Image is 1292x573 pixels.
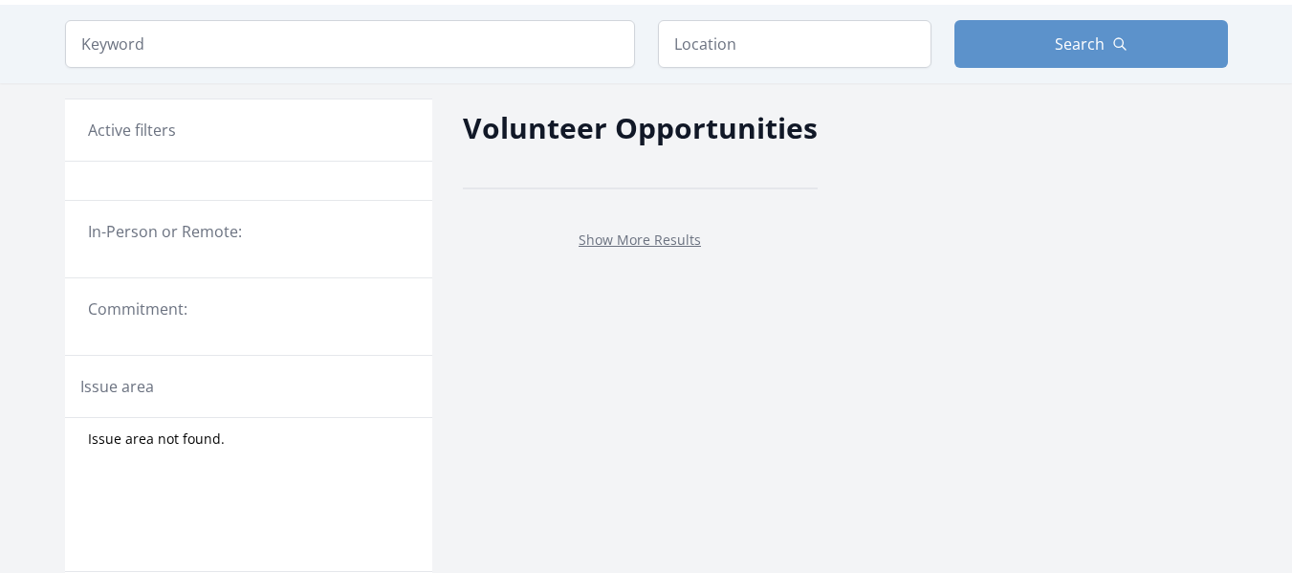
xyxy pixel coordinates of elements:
[65,20,635,68] input: Keyword
[80,375,154,398] legend: Issue area
[954,20,1228,68] button: Search
[579,231,701,249] a: Show More Results
[658,20,931,68] input: Location
[88,430,225,449] span: Issue area not found.
[88,298,409,320] legend: Commitment:
[88,220,409,243] legend: In-Person or Remote:
[463,106,818,149] h2: Volunteer Opportunities
[1055,33,1105,55] span: Search
[88,119,176,142] h3: Active filters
